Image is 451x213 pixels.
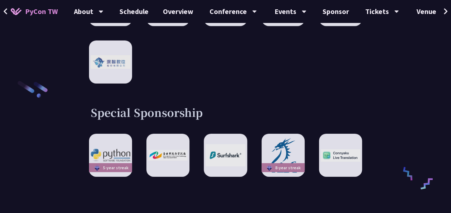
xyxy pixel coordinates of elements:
[4,3,65,20] a: PyCon TW
[89,163,132,172] div: 5-year streak
[93,164,101,172] img: sponsor-logo-diamond
[206,144,245,166] img: Surfshark
[263,137,303,174] img: 天瓏資訊圖書
[25,6,58,17] span: PyCon TW
[91,149,130,162] img: Python Software Foundation
[265,164,273,172] img: sponsor-logo-diamond
[91,55,130,69] img: 深智數位
[11,8,22,15] img: Home icon of PyCon TW 2025
[91,105,360,119] h3: Special Sponsorship
[148,150,188,161] img: Department of Information Technology, Taipei City Government
[262,163,305,172] div: 8-year streak
[321,149,360,162] img: Connyaku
